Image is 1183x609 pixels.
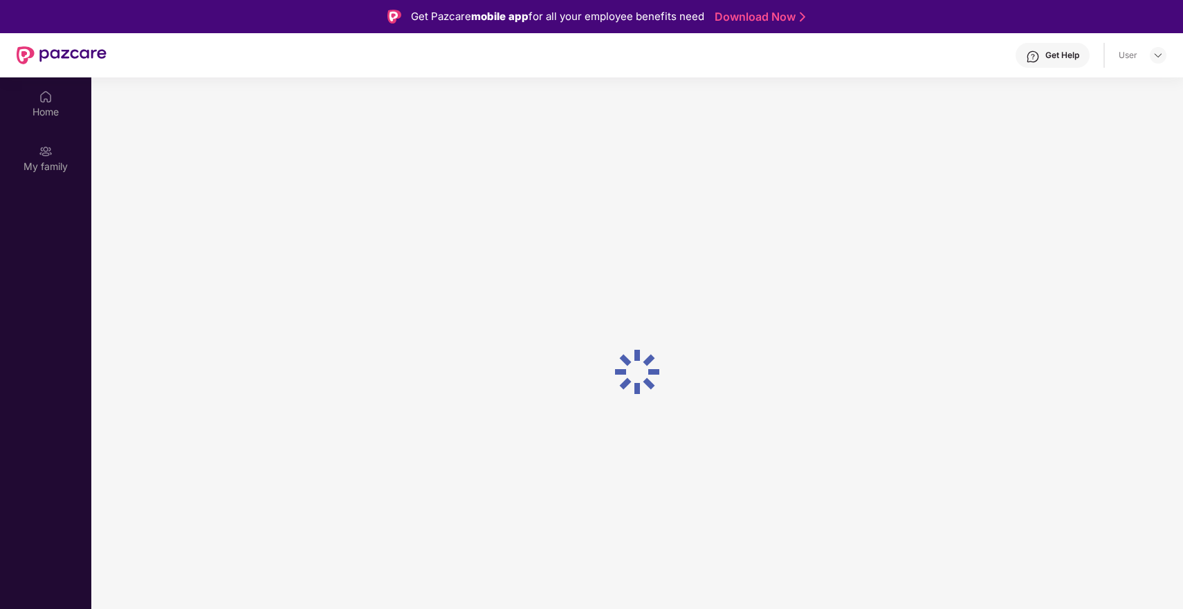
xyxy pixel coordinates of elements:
[471,10,529,23] strong: mobile app
[39,90,53,104] img: svg+xml;base64,PHN2ZyBpZD0iSG9tZSIgeG1sbnM9Imh0dHA6Ly93d3cudzMub3JnLzIwMDAvc3ZnIiB3aWR0aD0iMjAiIG...
[1045,50,1079,61] div: Get Help
[411,8,704,25] div: Get Pazcare for all your employee benefits need
[715,10,801,24] a: Download Now
[387,10,401,24] img: Logo
[1026,50,1040,64] img: svg+xml;base64,PHN2ZyBpZD0iSGVscC0zMngzMiIgeG1sbnM9Imh0dHA6Ly93d3cudzMub3JnLzIwMDAvc3ZnIiB3aWR0aD...
[1153,50,1164,61] img: svg+xml;base64,PHN2ZyBpZD0iRHJvcGRvd24tMzJ4MzIiIHhtbG5zPSJodHRwOi8vd3d3LnczLm9yZy8yMDAwL3N2ZyIgd2...
[800,10,805,24] img: Stroke
[39,144,53,158] img: svg+xml;base64,PHN2ZyB3aWR0aD0iMjAiIGhlaWdodD0iMjAiIHZpZXdCb3g9IjAgMCAyMCAyMCIgZmlsbD0ibm9uZSIgeG...
[1119,50,1137,61] div: User
[17,46,107,64] img: New Pazcare Logo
